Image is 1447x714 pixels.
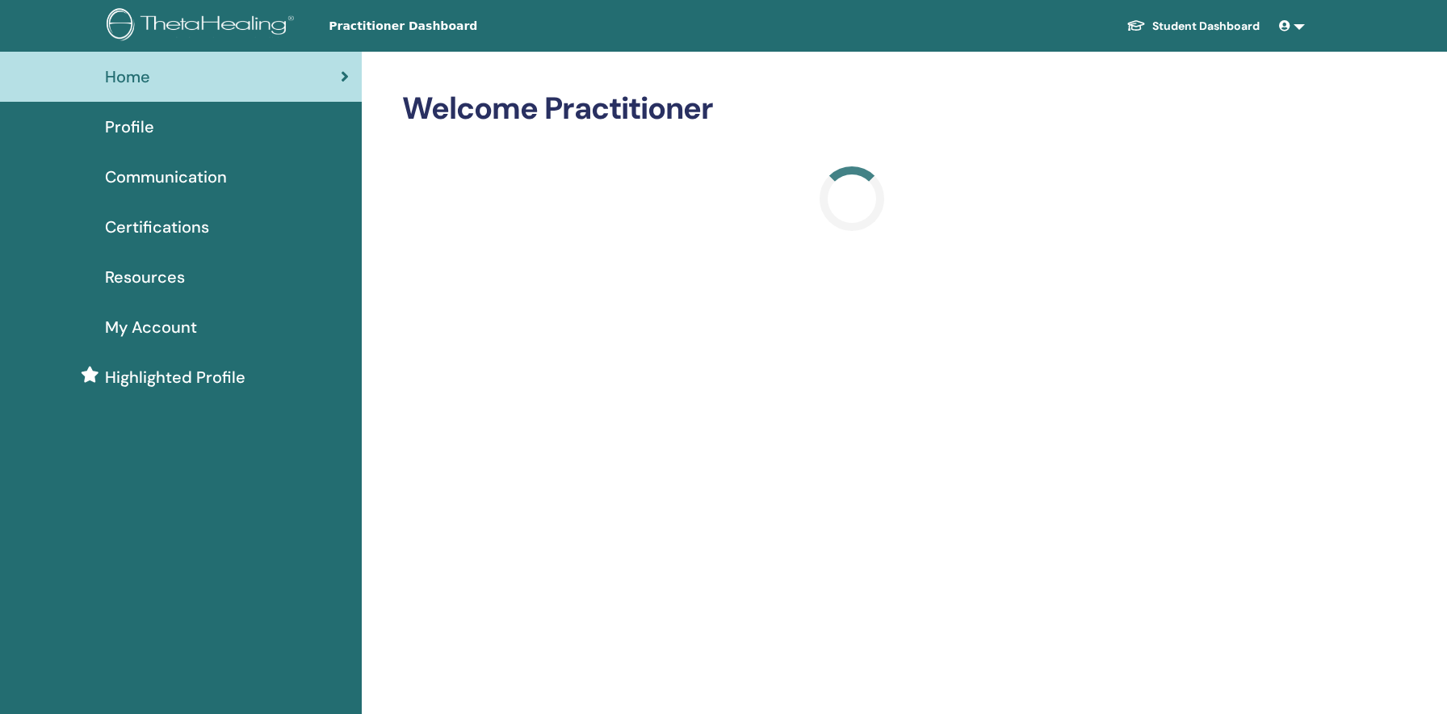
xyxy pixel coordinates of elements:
[105,115,154,139] span: Profile
[1126,19,1146,32] img: graduation-cap-white.svg
[105,165,227,189] span: Communication
[105,315,197,339] span: My Account
[107,8,300,44] img: logo.png
[1114,11,1273,41] a: Student Dashboard
[105,265,185,289] span: Resources
[402,90,1302,128] h2: Welcome Practitioner
[329,18,571,35] span: Practitioner Dashboard
[105,365,245,389] span: Highlighted Profile
[105,215,209,239] span: Certifications
[105,65,150,89] span: Home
